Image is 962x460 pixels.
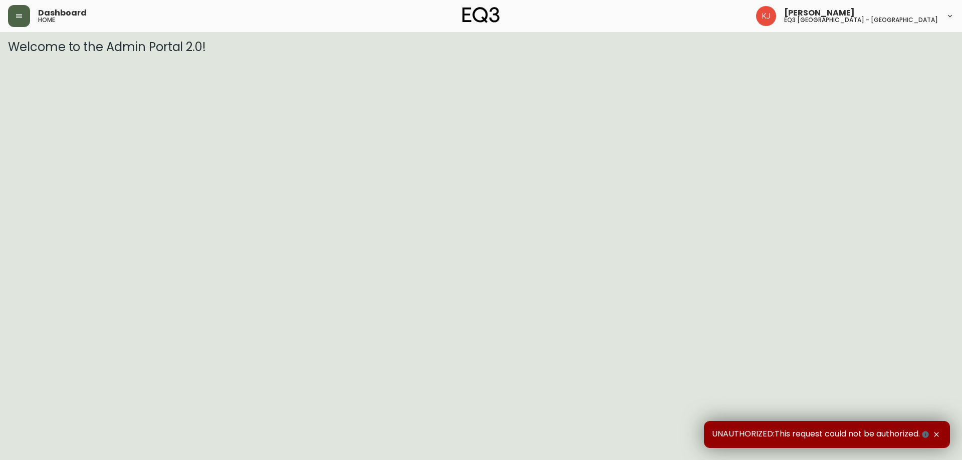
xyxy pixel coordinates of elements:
[784,17,938,23] h5: eq3 [GEOGRAPHIC_DATA] - [GEOGRAPHIC_DATA]
[8,40,954,54] h3: Welcome to the Admin Portal 2.0!
[756,6,776,26] img: 24a625d34e264d2520941288c4a55f8e
[38,17,55,23] h5: home
[38,9,87,17] span: Dashboard
[712,429,931,440] span: UNAUTHORIZED:This request could not be authorized.
[462,7,500,23] img: logo
[784,9,855,17] span: [PERSON_NAME]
